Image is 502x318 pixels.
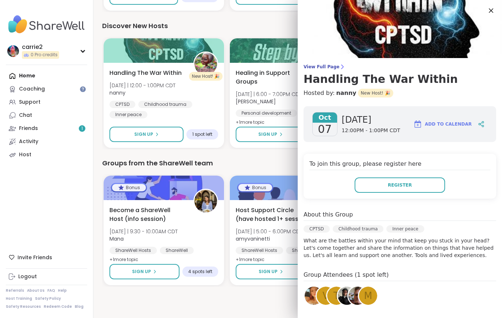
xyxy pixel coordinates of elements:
[109,101,135,108] div: CPTSD
[355,177,445,193] button: Register
[134,131,153,138] span: Sign Up
[238,184,272,191] div: Bonus
[313,112,337,123] span: Oct
[258,131,277,138] span: Sign Up
[81,126,83,132] span: 1
[109,228,178,235] span: [DATE] | 9:30 - 10:00AM CDT
[309,160,490,170] h4: To join this group, please register here
[31,52,58,58] span: 0 Pro credits
[19,99,40,106] div: Support
[109,247,157,254] div: ShareWell Hosts
[109,206,185,223] span: Become a ShareWell Host (info session)
[19,112,32,119] div: Chat
[6,12,87,37] img: ShareWell Nav Logo
[194,190,217,212] img: Mana
[109,111,147,118] div: Inner peace
[338,287,356,305] img: CsynAKAcynthia
[304,286,324,306] a: coco985
[27,288,45,293] a: About Us
[6,135,87,148] a: Activity
[413,120,422,129] img: ShareWell Logomark
[194,53,217,75] img: nanny
[160,247,194,254] div: ShareWell
[236,264,306,279] button: Sign Up
[22,43,59,51] div: carrie2
[410,115,475,133] button: Add to Calendar
[347,286,368,306] a: prodigalgypsy72
[304,89,496,97] h4: Hosted by:
[304,237,496,259] p: What are the battles within your mind that keep you stuck in your head? Let's come together and s...
[304,73,496,86] h3: Handling The War Within
[109,264,179,279] button: Sign Up
[236,228,302,235] span: [DATE] | 5:00 - 6:00PM CDT
[6,270,87,283] a: Logout
[358,286,378,306] a: m
[47,288,55,293] a: FAQ
[109,69,182,77] span: Handling The War Within
[236,98,276,105] b: [PERSON_NAME]
[333,289,339,303] span: t
[6,251,87,264] div: Invite Friends
[102,21,493,31] div: Discover New Hosts
[304,271,496,281] h4: Group Attendees (1 spot left)
[342,127,400,134] span: 12:00PM - 1:00PM CDT
[386,225,424,233] div: Inner peace
[337,286,357,306] a: CsynAKAcynthia
[132,268,151,275] span: Sign Up
[364,289,372,303] span: m
[6,109,87,122] a: Chat
[80,86,86,92] iframe: Spotlight
[19,151,31,158] div: Host
[19,85,45,93] div: Coaching
[304,225,330,233] div: CPTSD
[138,101,192,108] div: Childhood trauma
[19,138,38,145] div: Activity
[109,127,184,142] button: Sign Up
[326,286,347,306] a: t
[75,304,84,309] a: Blog
[102,158,493,168] div: Groups from the ShareWell team
[236,235,270,242] b: amyvaninetti
[348,287,367,305] img: prodigalgypsy72
[109,82,175,89] span: [DATE] | 12:00 - 1:00PM CDT
[304,210,353,219] h4: About this Group
[236,206,312,223] span: Host Support Circle (have hosted 1+ session)
[318,123,332,136] span: 07
[7,45,19,57] img: carrie2
[236,91,302,98] span: [DATE] | 6:00 - 7:00PM CDT
[6,83,87,96] a: Coaching
[19,125,38,132] div: Friends
[6,122,87,135] a: Friends1
[236,247,283,254] div: ShareWell Hosts
[6,288,24,293] a: Referrals
[425,121,472,127] span: Add to Calendar
[188,269,212,275] span: 4 spots left
[6,296,32,301] a: Host Training
[236,127,306,142] button: Sign Up
[316,286,336,306] a: V
[109,89,125,96] b: nanny
[112,184,146,191] div: Bonus
[189,72,223,81] div: New Host! 🎉
[35,296,61,301] a: Safety Policy
[6,304,41,309] a: Safety Resources
[333,225,384,233] div: Childhood trauma
[192,131,212,137] span: 1 spot left
[304,64,496,86] a: View Full PageHandling The War Within
[286,247,320,254] div: ShareWell
[58,288,67,293] a: Help
[305,287,323,305] img: coco985
[6,96,87,109] a: Support
[304,64,496,70] span: View Full Page
[109,235,124,242] b: Mana
[236,69,312,86] span: Healing in Support Groups
[336,89,356,97] a: nanny
[323,289,329,303] span: V
[18,273,37,280] div: Logout
[259,268,278,275] span: Sign Up
[358,89,393,97] span: New Host! 🎉
[342,114,400,126] span: [DATE]
[236,110,297,117] div: Personal development
[388,182,412,188] span: Register
[6,148,87,161] a: Host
